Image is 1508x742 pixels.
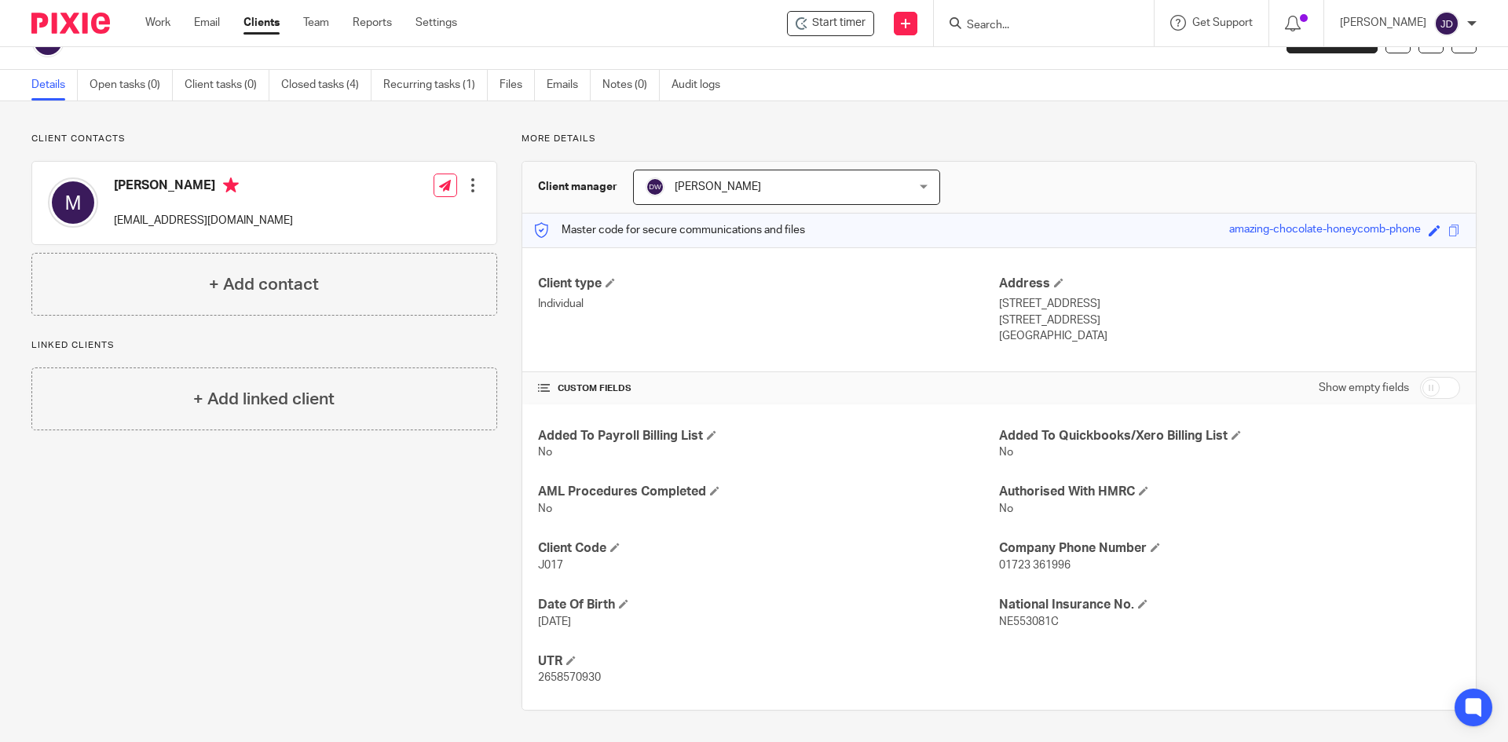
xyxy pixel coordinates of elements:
a: Work [145,15,170,31]
img: svg%3E [646,177,664,196]
span: 01723 361996 [999,560,1071,571]
span: NE553081C [999,616,1059,627]
a: Clients [243,15,280,31]
h4: + Add linked client [193,387,335,411]
span: J017 [538,560,563,571]
span: [PERSON_NAME] [675,181,761,192]
span: [DATE] [538,616,571,627]
h3: Client manager [538,179,617,195]
a: Email [194,15,220,31]
h4: Address [999,276,1460,292]
p: Individual [538,296,999,312]
a: Emails [547,70,591,101]
h4: AML Procedures Completed [538,484,999,500]
p: Linked clients [31,339,497,352]
img: svg%3E [48,177,98,228]
a: Team [303,15,329,31]
h4: Authorised With HMRC [999,484,1460,500]
a: Details [31,70,78,101]
a: Open tasks (0) [90,70,173,101]
label: Show empty fields [1319,380,1409,396]
a: Files [500,70,535,101]
span: No [999,503,1013,514]
span: 2658570930 [538,672,601,683]
p: [GEOGRAPHIC_DATA] [999,328,1460,344]
h4: Company Phone Number [999,540,1460,557]
input: Search [965,19,1107,33]
div: amazing-chocolate-honeycomb-phone [1229,221,1421,239]
p: [PERSON_NAME] [1340,15,1426,31]
h4: Client type [538,276,999,292]
i: Primary [223,177,239,193]
img: svg%3E [1434,11,1459,36]
span: Start timer [812,15,866,31]
img: Pixie [31,13,110,34]
h4: National Insurance No. [999,597,1460,613]
a: Client tasks (0) [185,70,269,101]
a: Settings [415,15,457,31]
h4: Client Code [538,540,999,557]
h4: + Add contact [209,272,319,297]
a: Notes (0) [602,70,660,101]
p: [STREET_ADDRESS] [999,296,1460,312]
p: [EMAIL_ADDRESS][DOMAIN_NAME] [114,213,293,228]
h4: CUSTOM FIELDS [538,382,999,395]
p: [STREET_ADDRESS] [999,313,1460,328]
span: No [999,447,1013,458]
span: Get Support [1192,17,1253,28]
h4: Added To Payroll Billing List [538,428,999,444]
h4: Added To Quickbooks/Xero Billing List [999,428,1460,444]
div: Johnston, Margaret Anne [787,11,874,36]
p: Client contacts [31,133,497,145]
h4: Date Of Birth [538,597,999,613]
p: Master code for secure communications and files [534,222,805,238]
a: Recurring tasks (1) [383,70,488,101]
a: Audit logs [672,70,732,101]
span: No [538,447,552,458]
a: Reports [353,15,392,31]
p: More details [522,133,1477,145]
span: No [538,503,552,514]
h4: [PERSON_NAME] [114,177,293,197]
h4: UTR [538,653,999,670]
a: Closed tasks (4) [281,70,372,101]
